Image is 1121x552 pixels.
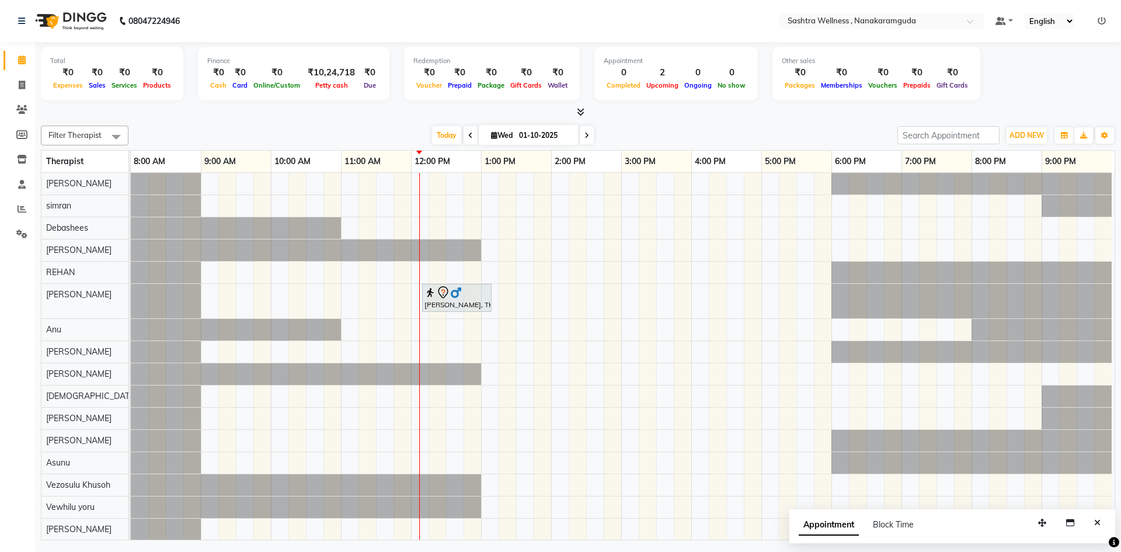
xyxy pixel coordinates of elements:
div: ₹0 [140,66,174,79]
span: [PERSON_NAME] [46,369,112,379]
div: 0 [715,66,749,79]
span: [PERSON_NAME] [46,346,112,357]
span: Wed [488,131,516,140]
div: Total [50,56,174,66]
button: Close [1089,514,1106,532]
div: ₹0 [865,66,900,79]
a: 6:00 PM [832,153,869,170]
div: Other sales [782,56,971,66]
span: simran [46,200,71,211]
div: Redemption [413,56,570,66]
div: 0 [681,66,715,79]
span: Wallet [545,81,570,89]
a: 2:00 PM [552,153,589,170]
span: [PERSON_NAME] [46,413,112,423]
div: ₹0 [413,66,445,79]
div: ₹0 [360,66,380,79]
span: Card [229,81,250,89]
a: 8:00 AM [131,153,168,170]
div: ₹0 [229,66,250,79]
span: Gift Cards [507,81,545,89]
span: Gift Cards [934,81,971,89]
span: REHAN [46,267,75,277]
div: ₹0 [50,66,86,79]
span: Memberships [818,81,865,89]
span: Therapist [46,156,83,166]
a: 5:00 PM [762,153,799,170]
span: Services [109,81,140,89]
a: 9:00 PM [1042,153,1079,170]
span: Cash [207,81,229,89]
span: Upcoming [643,81,681,89]
div: [PERSON_NAME], TK01, 12:10 PM-01:10 PM, CLASSIC MASSAGES -Deep Tissue Massage ( 60 mins ) [423,286,490,310]
span: [DEMOGRAPHIC_DATA] [46,391,137,401]
div: ₹0 [507,66,545,79]
span: Petty cash [312,81,351,89]
span: Completed [604,81,643,89]
span: Prepaid [445,81,475,89]
div: ₹0 [250,66,303,79]
span: [PERSON_NAME] [46,289,112,300]
div: ₹0 [545,66,570,79]
span: Appointment [799,515,859,536]
span: Online/Custom [250,81,303,89]
span: Products [140,81,174,89]
a: 8:00 PM [972,153,1009,170]
a: 10:00 AM [271,153,314,170]
div: 0 [604,66,643,79]
span: Vezosulu Khusoh [46,480,110,490]
button: ADD NEW [1007,127,1047,144]
div: Finance [207,56,380,66]
span: Vewhilu yoru [46,502,95,512]
span: [PERSON_NAME] [46,435,112,446]
div: ₹0 [818,66,865,79]
div: Appointment [604,56,749,66]
span: No show [715,81,749,89]
div: ₹0 [934,66,971,79]
span: [PERSON_NAME] [46,524,112,534]
span: Asunu [46,457,70,468]
span: Sales [86,81,109,89]
span: Packages [782,81,818,89]
span: Vouchers [865,81,900,89]
div: ₹0 [900,66,934,79]
div: ₹0 [207,66,229,79]
div: ₹0 [445,66,475,79]
a: 7:00 PM [902,153,939,170]
div: ₹0 [475,66,507,79]
span: Due [361,81,379,89]
div: ₹0 [109,66,140,79]
span: Today [432,126,461,144]
div: 2 [643,66,681,79]
span: Anu [46,324,61,335]
div: ₹10,24,718 [303,66,360,79]
span: Voucher [413,81,445,89]
span: Block Time [873,519,914,530]
span: Expenses [50,81,86,89]
input: Search Appointment [897,126,1000,144]
a: 9:00 AM [201,153,239,170]
span: ADD NEW [1009,131,1044,140]
span: Ongoing [681,81,715,89]
b: 08047224946 [128,5,180,37]
span: Filter Therapist [48,130,102,140]
a: 1:00 PM [482,153,518,170]
div: ₹0 [86,66,109,79]
a: 12:00 PM [412,153,453,170]
a: 3:00 PM [622,153,659,170]
img: logo [30,5,110,37]
span: Package [475,81,507,89]
a: 11:00 AM [342,153,384,170]
input: 2025-10-01 [516,127,574,144]
a: 4:00 PM [692,153,729,170]
span: [PERSON_NAME] [46,178,112,189]
span: Prepaids [900,81,934,89]
span: Debashees [46,223,88,233]
div: ₹0 [782,66,818,79]
span: [PERSON_NAME] [46,245,112,255]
